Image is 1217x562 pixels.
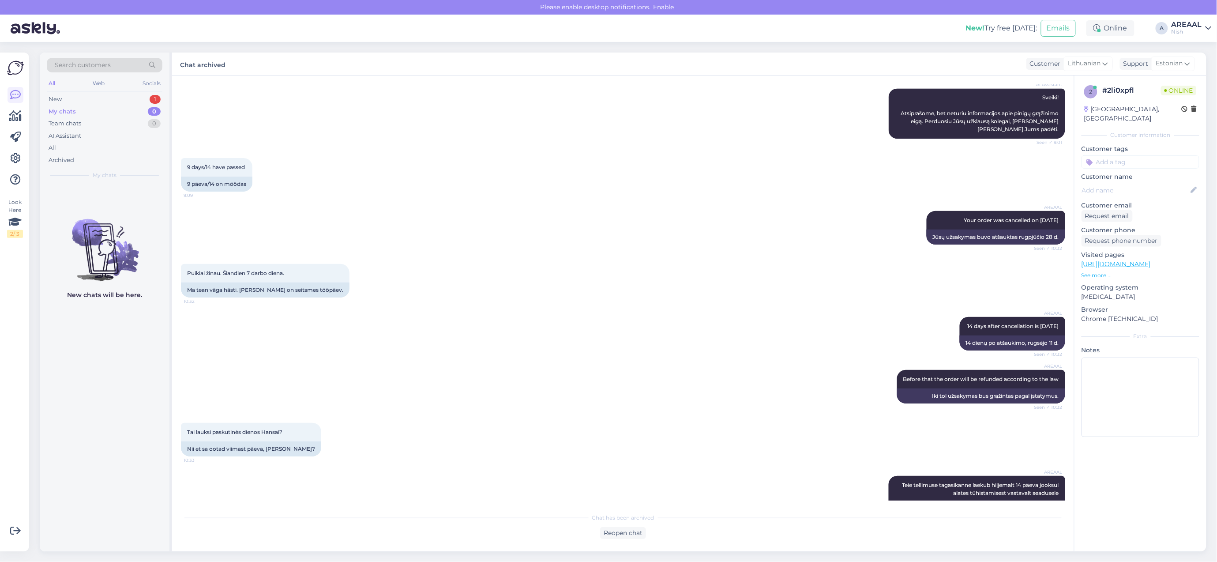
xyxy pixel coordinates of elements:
span: Online [1161,86,1197,95]
div: A [1156,22,1168,34]
span: 14 days after cancellation is [DATE] [968,323,1059,329]
p: [MEDICAL_DATA] [1082,292,1199,302]
div: All [49,143,56,152]
div: Iki tol užsakymas bus grąžintas pagal įstatymus. [897,388,1065,404]
p: Visited pages [1082,250,1199,260]
span: AREAAL [1029,310,1063,317]
div: Support [1120,59,1149,68]
div: 14 dienų po atšaukimo, rugsėjo 11 d. [960,336,1065,351]
img: No chats [40,203,169,283]
span: 10:32 [184,298,217,305]
span: Seen ✓ 10:32 [1029,245,1063,252]
span: Estonian [1156,59,1183,68]
div: Web [91,78,107,89]
div: Online [1086,20,1134,36]
p: Browser [1082,305,1199,314]
div: Socials [141,78,162,89]
p: Chrome [TECHNICAL_ID] [1082,314,1199,324]
span: Seen ✓ 10:32 [1029,351,1063,358]
div: New [49,95,62,104]
span: Teie tellimuse tagasikanne laekub hiljemalt 14 päeva jooksul alates tühistamisest vastavalt seadu... [902,482,1060,496]
div: All [47,78,57,89]
div: Look Here [7,198,23,238]
span: 9 days/14 have passed [187,164,245,170]
p: Customer name [1082,172,1199,181]
span: Search customers [55,60,111,70]
div: AI Assistant [49,132,81,140]
div: My chats [49,107,76,116]
span: Seen ✓ 9:01 [1029,139,1063,146]
div: Archived [49,156,74,165]
div: 0 [148,119,161,128]
div: Nish [1172,28,1202,35]
a: AREAALNish [1172,21,1212,35]
p: Customer tags [1082,144,1199,154]
button: Emails [1041,20,1076,37]
p: See more ... [1082,272,1199,279]
label: Chat archived [180,58,225,70]
div: Team chats [49,119,81,128]
input: Add a tag [1082,155,1199,169]
div: Customer information [1082,131,1199,139]
div: Try free [DATE]: [966,23,1037,34]
span: Before that the order will be refunded according to the law [903,376,1059,382]
span: Sveiki! Atsiprašome, bet neturiu informacijos apie pinigų grąžinimo eigą. Perduosiu Jūsų užklausą... [901,94,1060,132]
div: 2 / 3 [7,230,23,238]
div: Customer [1026,59,1061,68]
span: 10:33 [184,457,217,464]
span: 9:09 [184,192,217,199]
div: Request phone number [1082,235,1161,247]
span: AREAAL [1029,363,1063,370]
span: My chats [93,171,116,179]
div: # 2li0xpfl [1103,85,1161,96]
span: Lithuanian [1068,59,1101,68]
div: Ma tean väga hästi. [PERSON_NAME] on seitsmes tööpäev. [181,283,349,298]
p: Operating system [1082,283,1199,292]
p: Customer phone [1082,226,1199,235]
span: AREAAL [1029,204,1063,211]
input: Add name [1082,185,1189,195]
span: Seen ✓ 10:32 [1029,404,1063,411]
div: Nii et sa ootad viimast päeva, [PERSON_NAME]? [181,441,321,456]
span: AREAAL [1029,469,1063,475]
a: [URL][DOMAIN_NAME] [1082,260,1151,268]
div: 0 [148,107,161,116]
img: Askly Logo [7,60,24,76]
div: 1 [150,95,161,104]
span: Your order was cancelled on [DATE] [964,217,1059,223]
span: Tai lauksi paskutinės dienos Hansai? [187,429,282,435]
div: 9 päeva/14 on möödas [181,177,252,192]
span: AI Assistant [1029,81,1063,88]
div: AREAAL [1172,21,1202,28]
p: New chats will be here. [67,290,142,300]
p: Customer email [1082,201,1199,210]
div: [GEOGRAPHIC_DATA], [GEOGRAPHIC_DATA] [1084,105,1182,123]
span: Chat has been archived [592,514,654,522]
div: Reopen chat [600,527,646,539]
div: Jūsų užsakymas buvo atšauktas rugpjūčio 28 d. [927,230,1065,245]
p: Notes [1082,346,1199,355]
b: New! [966,24,985,32]
span: Puikiai žinau. Šiandien 7 darbo diena. [187,270,284,276]
div: Extra [1082,332,1199,340]
span: 2 [1089,88,1093,95]
div: Request email [1082,210,1133,222]
span: Enable [651,3,677,11]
